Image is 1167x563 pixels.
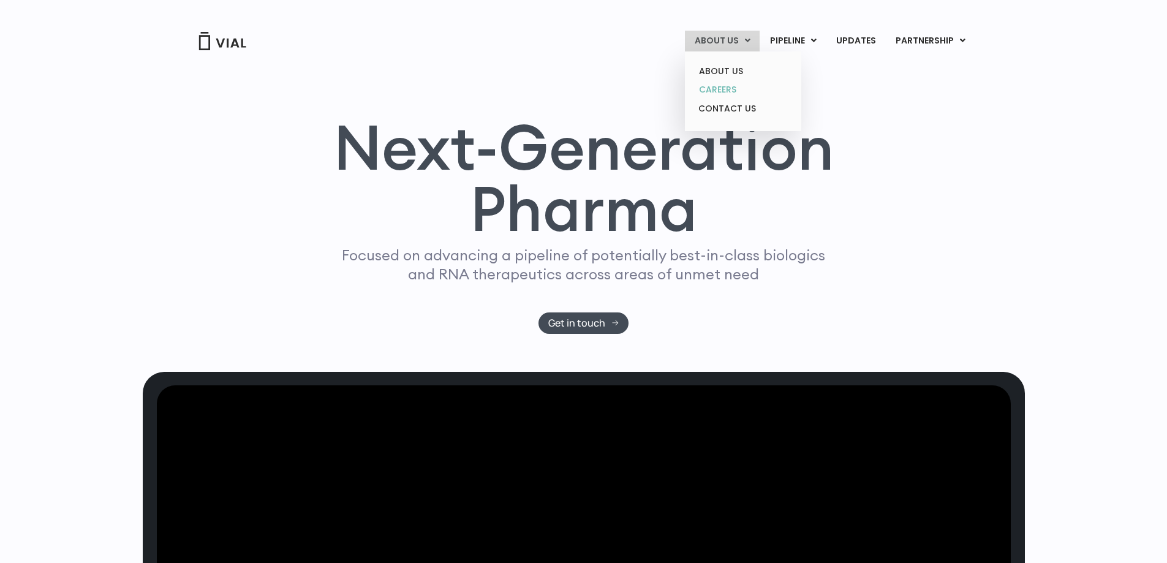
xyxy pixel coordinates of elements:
img: Vial Logo [198,32,247,50]
a: UPDATES [826,31,885,51]
a: CAREERS [689,80,796,99]
span: Get in touch [548,319,605,328]
a: ABOUT US [689,62,796,81]
a: ABOUT USMenu Toggle [685,31,760,51]
a: Get in touch [538,312,629,334]
a: CONTACT US [689,99,796,119]
a: PIPELINEMenu Toggle [760,31,826,51]
h1: Next-Generation Pharma [319,116,849,240]
p: Focused on advancing a pipeline of potentially best-in-class biologics and RNA therapeutics acros... [337,246,831,284]
a: PARTNERSHIPMenu Toggle [886,31,975,51]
